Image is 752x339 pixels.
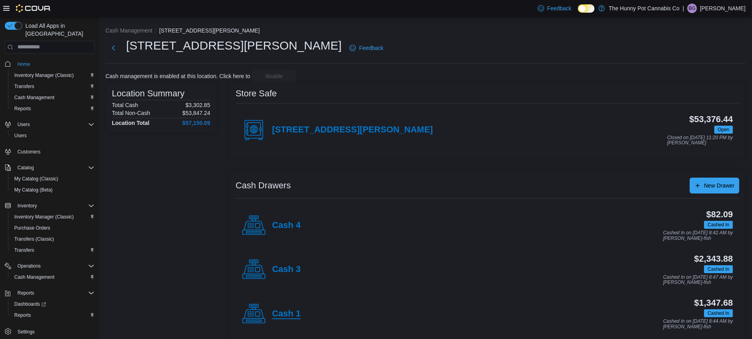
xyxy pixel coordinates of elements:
span: Open [714,126,733,134]
button: Purchase Orders [8,222,98,234]
a: Transfers (Classic) [11,234,57,244]
button: My Catalog (Beta) [8,184,98,195]
a: Customers [14,147,44,157]
span: Operations [14,261,94,271]
span: disable [265,72,283,80]
span: Reports [17,290,34,296]
a: Users [11,131,30,140]
button: My Catalog (Classic) [8,173,98,184]
h4: [STREET_ADDRESS][PERSON_NAME] [272,125,433,135]
span: Cash Management [11,272,94,282]
button: Users [2,119,98,130]
h3: Store Safe [236,89,277,98]
span: New Drawer [704,182,735,190]
span: My Catalog (Beta) [14,187,53,193]
button: New Drawer [690,178,739,193]
button: Transfers (Classic) [8,234,98,245]
p: $53,847.24 [182,110,210,116]
p: Cashed In on [DATE] 8:44 AM by [PERSON_NAME]-fish [663,319,733,329]
button: Catalog [2,162,98,173]
a: Transfers [11,82,37,91]
a: Purchase Orders [11,223,54,233]
h4: Cash 4 [272,220,301,231]
h4: $57,150.09 [182,120,210,126]
span: Dashboards [11,299,94,309]
p: | [683,4,684,13]
a: Inventory Manager (Classic) [11,71,77,80]
button: Reports [2,287,98,299]
h6: Total Cash [112,102,138,108]
button: Inventory [2,200,98,211]
a: My Catalog (Classic) [11,174,61,184]
span: Reports [14,312,31,318]
p: Cashed In on [DATE] 8:47 AM by [PERSON_NAME]-fish [663,275,733,285]
span: Inventory [17,203,37,209]
h3: $53,376.44 [689,115,733,124]
a: Cash Management [11,272,58,282]
span: Home [17,61,30,67]
span: Transfers [14,83,34,90]
span: Catalog [14,163,94,172]
span: Transfers [11,82,94,91]
span: Settings [17,329,35,335]
p: Cashed In on [DATE] 8:42 AM by [PERSON_NAME]-fish [663,230,733,241]
button: Customers [2,146,98,157]
button: Reports [14,288,37,298]
span: Transfers [14,247,34,253]
h3: Cash Drawers [236,181,291,190]
span: Inventory Manager (Classic) [14,214,74,220]
button: Inventory Manager (Classic) [8,211,98,222]
span: Feedback [547,4,572,12]
div: Brandon Glyde [687,4,697,13]
a: Reports [11,104,34,113]
h3: Location Summary [112,89,184,98]
span: Users [17,121,30,128]
h3: $1,347.68 [694,298,733,308]
span: My Catalog (Classic) [11,174,94,184]
span: Inventory [14,201,94,211]
h3: $2,343.88 [694,254,733,264]
button: Inventory Manager (Classic) [8,70,98,81]
h1: [STREET_ADDRESS][PERSON_NAME] [126,38,341,54]
span: Cashed In [708,266,729,273]
input: Dark Mode [578,4,595,13]
button: Cash Management [8,92,98,103]
button: Operations [2,260,98,272]
span: Home [14,59,94,69]
span: Inventory Manager (Classic) [11,212,94,222]
span: Purchase Orders [14,225,50,231]
span: Cashed In [708,221,729,228]
span: Inventory Manager (Classic) [11,71,94,80]
span: Operations [17,263,41,269]
h4: Cash 1 [272,309,301,319]
button: disable [252,70,296,82]
h4: Location Total [112,120,150,126]
button: Home [2,58,98,70]
h4: Cash 3 [272,264,301,275]
a: Home [14,59,33,69]
span: Cashed In [704,309,733,317]
span: Reports [11,104,94,113]
button: Catalog [14,163,37,172]
a: Cash Management [11,93,58,102]
p: The Hunny Pot Cannabis Co [609,4,679,13]
button: Users [8,130,98,141]
span: Cashed In [704,265,733,273]
a: Dashboards [11,299,49,309]
span: Reports [14,105,31,112]
button: Cash Management [8,272,98,283]
span: Users [11,131,94,140]
span: Inventory Manager (Classic) [14,72,74,79]
span: Transfers (Classic) [14,236,54,242]
button: Operations [14,261,44,271]
a: Reports [11,310,34,320]
a: Feedback [346,40,386,56]
span: Reports [14,288,94,298]
button: Inventory [14,201,40,211]
span: BG [689,4,695,13]
p: Closed on [DATE] 11:20 PM by [PERSON_NAME] [667,135,733,146]
button: Settings [2,326,98,337]
a: Inventory Manager (Classic) [11,212,77,222]
a: Transfers [11,245,37,255]
span: Cash Management [14,94,54,101]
